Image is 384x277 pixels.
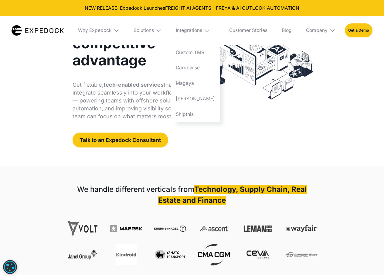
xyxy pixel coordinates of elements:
strong: We handle different verticals from [77,185,194,194]
a: FREIGHT AI AGENTS - FREYA & AI OUTLOOK AUTOMATION [165,5,299,11]
div: Why Expedock [78,27,112,33]
a: Custom TMS [171,45,220,60]
div: Integrations [176,27,202,33]
a: Cargowise [171,60,220,76]
a: Customer Stories [225,16,272,45]
p: Get flexible, that integrate seamlessly into your workflows — powering teams with offshore soluti... [73,81,185,120]
strong: tech-enabled services [104,81,164,88]
div: Integrations [171,16,220,45]
nav: Integrations [171,45,220,122]
div: Why Expedock [73,16,124,45]
a: Talk to an Expedock Consultant [73,133,168,147]
div: Company [301,16,340,45]
a: [PERSON_NAME] [171,91,220,106]
strong: Technology, Supply Chain, Real Estate and Finance [158,185,307,205]
div: NEW RELEASE: Expedock Launches [5,5,379,12]
a: Blog [277,16,297,45]
div: Solutions [134,27,154,33]
a: Magaya [171,76,220,91]
div: Solutions [129,16,166,45]
a: Shipthis [171,106,220,122]
a: Get a Demo [345,23,372,37]
div: Company [306,27,328,33]
iframe: Chat Widget [354,248,384,277]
